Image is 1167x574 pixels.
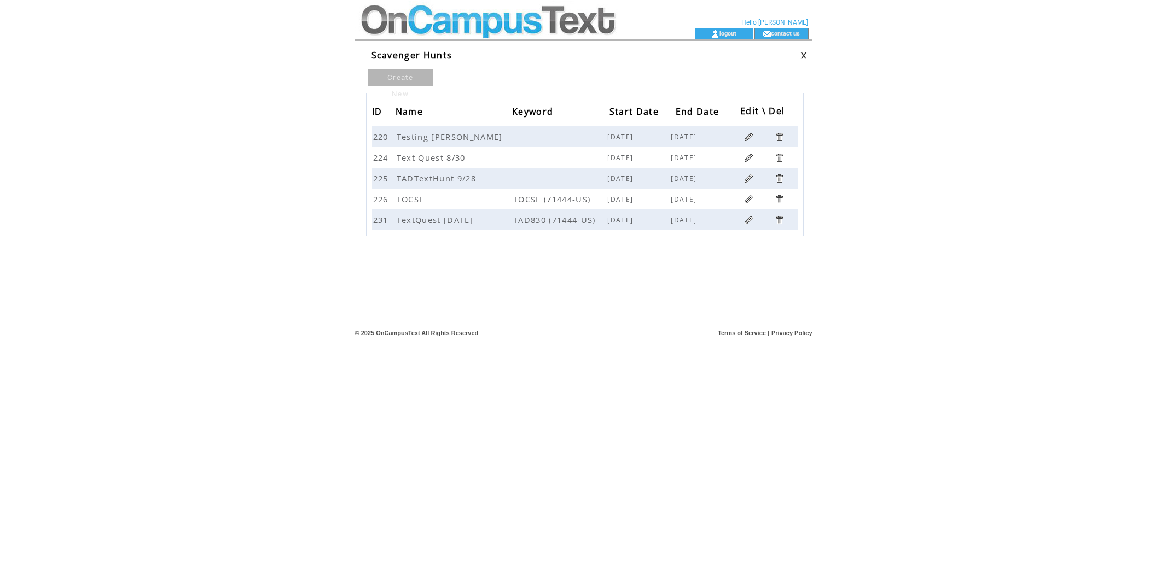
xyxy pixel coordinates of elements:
[397,131,506,142] span: Testing [PERSON_NAME]
[774,215,785,225] a: Click to delete this list
[397,152,468,163] span: Text Quest 8/30
[609,102,664,122] a: Start Date
[771,30,800,37] a: contact us
[396,102,428,122] a: Name
[676,102,725,122] a: End Date
[711,30,719,38] img: account_icon.gif
[368,69,433,86] a: Create New
[763,30,771,38] img: contact_us_icon.gif
[372,102,388,122] a: ID
[373,131,391,142] span: 220
[671,215,699,225] span: [DATE]
[607,195,636,204] span: [DATE]
[771,330,812,336] a: Privacy Policy
[371,49,452,61] span: Scavenger Hunts
[671,153,699,162] span: [DATE]
[719,30,736,37] a: logout
[774,194,785,204] a: Click to delete this list
[396,103,426,123] span: Name
[513,194,593,204] span: TOCSL (71444-US)
[373,173,391,184] span: 225
[372,103,385,123] span: ID
[513,214,599,225] span: TAD830 (71444-US)
[718,330,766,336] a: Terms of Service
[671,174,699,183] span: [DATE]
[774,173,785,184] a: Click to delete this list
[607,153,636,162] span: [DATE]
[373,214,391,225] span: 231
[397,173,479,184] span: TADTextHunt 9/28
[768,330,769,336] span: |
[355,330,479,336] span: © 2025 OnCampusText All Rights Reserved
[512,103,556,123] span: Keyword
[607,174,636,183] span: [DATE]
[740,102,787,122] span: Edit \ Del
[373,152,391,163] span: 224
[671,132,699,142] span: [DATE]
[373,194,391,204] span: 226
[609,103,661,123] span: Start Date
[397,214,476,225] span: TextQuest [DATE]
[607,132,636,142] span: [DATE]
[741,19,808,26] span: Hello [PERSON_NAME]
[774,153,785,163] a: Click to delete this list
[397,194,427,204] span: TOCSL
[671,195,699,204] span: [DATE]
[607,215,636,225] span: [DATE]
[774,132,785,142] a: Click to delete this list
[676,103,722,123] span: End Date
[512,102,559,122] a: Keyword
